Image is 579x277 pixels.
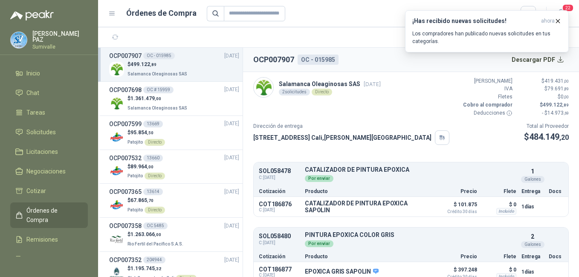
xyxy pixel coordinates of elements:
[305,189,429,194] p: Producto
[279,79,381,89] p: Salamanca Oleaginosas SAS
[127,129,165,137] p: $
[224,222,239,230] span: [DATE]
[10,104,88,121] a: Tareas
[126,7,197,19] h1: Órdenes de Compra
[482,254,516,259] p: Flete
[10,144,88,160] a: Licitaciones
[130,61,156,67] span: 499.122
[127,208,143,212] span: Patojito
[412,17,538,25] h3: ¡Has recibido nuevas solicitudes!
[127,242,183,246] span: Rio Fertil del Pacífico S.A.S.
[109,232,124,247] img: Company Logo
[109,85,142,95] h3: OCP007698
[259,174,300,181] span: C: [DATE]
[145,173,165,179] div: Directo
[253,54,294,66] h2: OCP007907
[143,188,163,195] div: 13614
[147,130,153,135] span: ,50
[26,147,58,156] span: Licitaciones
[130,95,161,101] span: 1.361.479
[529,132,569,142] span: 484.149
[109,85,239,112] a: OCP007698OC # 15959[DATE] Company Logo$1.361.479,00Salamanca Oleaginosas SAS
[127,163,165,171] p: $
[109,62,124,77] img: Company Logo
[26,127,56,137] span: Solicitudes
[10,10,54,20] img: Logo peakr
[507,51,569,68] button: Descargar PDF
[143,257,165,263] div: 204944
[127,72,187,76] span: Salamanca Oleaginosas SAS
[305,268,379,276] p: EPOXICA GRIS SAPOLIN
[461,109,512,117] p: Deducciones
[224,154,239,162] span: [DATE]
[559,133,569,141] span: ,20
[224,256,239,264] span: [DATE]
[259,233,300,239] p: SOL058480
[461,101,512,109] p: Cobro al comprador
[434,210,477,214] span: Crédito 30 días
[521,241,544,248] div: Galones
[150,62,156,67] span: ,89
[543,102,569,108] span: 499.122
[518,109,569,117] p: - $
[254,78,273,97] img: Company Logo
[549,189,563,194] p: Docs
[143,87,174,93] div: OC # 15959
[524,130,569,144] p: $
[109,198,124,213] img: Company Logo
[547,110,569,116] span: 14.973
[109,153,239,180] a: OCP00753213660[DATE] Company Logo$89.964,00PatojitoDirecto
[482,189,516,194] p: Flete
[109,221,142,231] h3: OCP007358
[482,265,516,275] p: $ 0
[145,139,165,146] div: Directo
[253,133,431,142] p: [STREET_ADDRESS] Cali , [PERSON_NAME][GEOGRAPHIC_DATA]
[109,187,142,196] h3: OCP007365
[521,189,544,194] p: Entrega
[32,44,88,49] p: Sumivalle
[224,188,239,196] span: [DATE]
[564,87,569,91] span: ,89
[482,199,516,210] p: $ 0
[155,232,161,237] span: ,00
[461,85,512,93] p: IVA
[26,69,40,78] span: Inicio
[130,164,153,170] span: 89.964
[10,251,88,267] a: Configuración
[143,52,175,59] div: OC - 015985
[305,254,429,259] p: Producto
[518,77,569,85] p: $
[518,93,569,101] p: $
[279,89,310,95] div: 2 solicitudes
[127,140,143,144] span: Patojito
[147,164,153,169] span: ,00
[434,189,477,194] p: Precio
[26,254,64,264] span: Configuración
[434,199,477,214] p: $ 101.875
[259,239,300,246] span: C: [DATE]
[521,202,544,212] p: 1 días
[109,255,142,265] h3: OCP007352
[544,78,569,84] span: 419.431
[109,51,142,61] h3: OCP007907
[127,106,187,110] span: Salamanca Oleaginosas SAS
[10,163,88,179] a: Negociaciones
[564,79,569,84] span: ,00
[259,201,300,208] p: COT186876
[11,32,27,48] img: Company Logo
[524,122,569,130] p: Total al Proveedor
[521,254,544,259] p: Entrega
[109,164,124,179] img: Company Logo
[259,266,300,273] p: COT186877
[109,187,239,214] a: OCP00736513614[DATE] Company Logo$67.865,70PatojitoDirecto
[26,206,80,225] span: Órdenes de Compra
[127,61,189,69] p: $
[564,95,569,99] span: ,00
[127,196,165,205] p: $
[155,266,161,271] span: ,32
[130,130,153,136] span: 95.854
[143,121,163,127] div: 13669
[147,198,153,203] span: ,70
[109,96,124,111] img: Company Logo
[412,30,562,45] p: Los compradores han publicado nuevas solicitudes en tus categorías.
